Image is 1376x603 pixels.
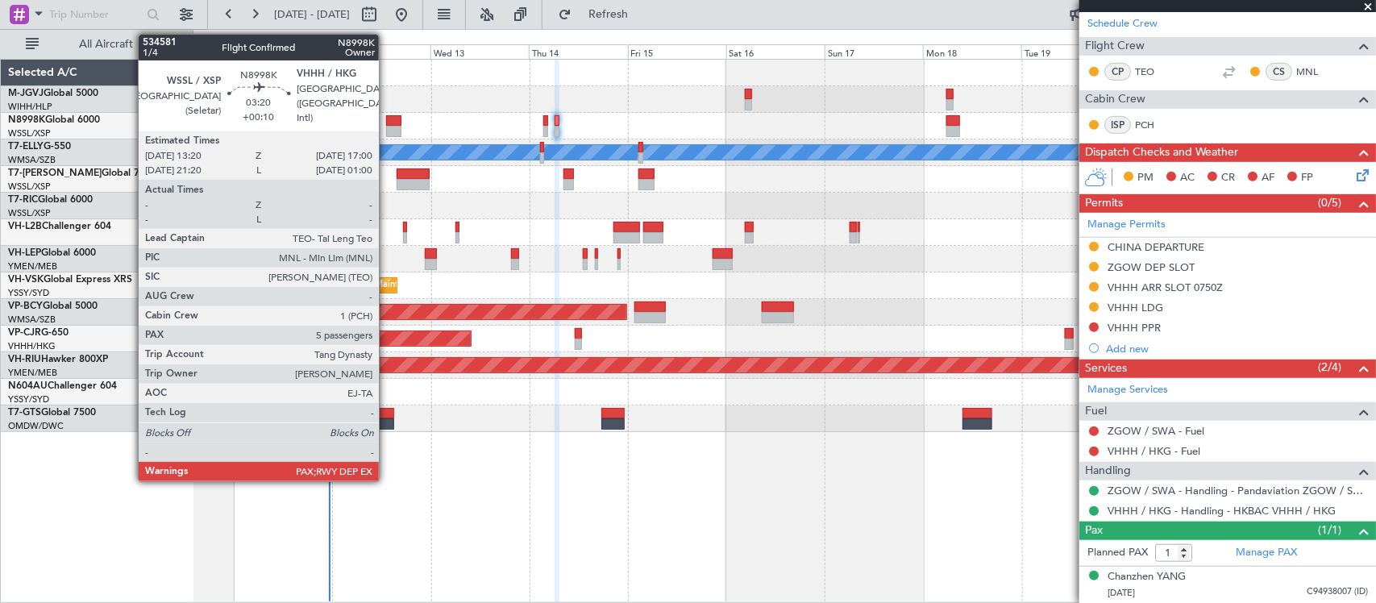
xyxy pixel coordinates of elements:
span: [DATE] - [DATE] [274,7,350,22]
span: [DATE] [1108,587,1135,599]
a: TEO [1135,64,1171,79]
span: (1/1) [1318,522,1341,539]
div: VHHH PPR [1108,321,1161,335]
a: WIHH/HLP [8,101,52,113]
span: FP [1301,170,1313,186]
span: Pax [1085,522,1103,540]
a: WMSA/SZB [8,314,56,326]
span: Flight Crew [1085,37,1145,56]
a: VH-LEPGlobal 6000 [8,248,96,258]
span: VP-CJR [8,328,41,338]
a: ZGOW / SWA - Fuel [1108,424,1204,438]
a: VP-CJRG-650 [8,328,69,338]
span: All Aircraft [42,39,170,50]
a: N8998KGlobal 6000 [8,115,100,125]
a: YMEN/MEB [8,260,57,272]
div: Add new [1106,342,1368,356]
span: Refresh [575,9,642,20]
div: VHHH ARR SLOT 0750Z [1108,281,1223,294]
div: ZGOW DEP SLOT [1108,260,1195,274]
span: AC [1180,170,1195,186]
a: VHHH / HKG - Handling - HKBAC VHHH / HKG [1108,504,1336,518]
a: MNL [1296,64,1332,79]
div: CS [1266,63,1292,81]
div: [DATE] [196,32,223,46]
div: Sat 16 [726,44,825,59]
a: WSSL/XSP [8,207,51,219]
div: Mon 11 [234,44,332,59]
a: Manage Permits [1087,217,1166,233]
span: T7-ELLY [8,142,44,152]
div: Fri 15 [628,44,726,59]
span: Permits [1085,194,1123,213]
span: Handling [1085,462,1131,480]
input: Trip Number [49,2,142,27]
span: N604AU [8,381,48,391]
span: T7-GTS [8,408,41,418]
div: VHHH LDG [1108,301,1163,314]
a: VHHH / HKG - Fuel [1108,444,1200,458]
a: VH-VSKGlobal Express XRS [8,275,132,285]
span: (0/5) [1318,194,1341,211]
span: T7-[PERSON_NAME] [8,168,102,178]
a: VP-BCYGlobal 5000 [8,301,98,311]
div: Tue 12 [332,44,430,59]
span: PM [1137,170,1154,186]
button: Refresh [551,2,647,27]
a: OMDW/DWC [8,420,64,432]
div: Mon 18 [923,44,1021,59]
div: Tue 19 [1021,44,1120,59]
a: WMSA/SZB [8,154,56,166]
a: T7-ELLYG-550 [8,142,71,152]
span: Dispatch Checks and Weather [1085,143,1238,162]
a: WSSL/XSP [8,127,51,139]
div: ISP [1104,116,1131,134]
div: Planned Maint [GEOGRAPHIC_DATA] ([GEOGRAPHIC_DATA]) [271,167,525,191]
div: Unplanned Maint Sydney ([PERSON_NAME] Intl) [328,273,526,297]
a: N604AUChallenger 604 [8,381,117,391]
span: Fuel [1085,402,1107,421]
span: Cabin Crew [1085,90,1145,109]
div: CHINA DEPARTURE [1108,240,1204,254]
span: T7-RIC [8,195,38,205]
a: WSSL/XSP [8,181,51,193]
a: T7-[PERSON_NAME]Global 7500 [8,168,156,178]
a: VHHH/HKG [8,340,56,352]
span: VH-VSK [8,275,44,285]
a: T7-RICGlobal 6000 [8,195,93,205]
a: VH-L2BChallenger 604 [8,222,111,231]
a: YMEN/MEB [8,367,57,379]
span: VH-RIU [8,355,41,364]
a: PCH [1135,118,1171,132]
span: C94938007 (ID) [1307,585,1368,599]
a: T7-GTSGlobal 7500 [8,408,96,418]
button: All Aircraft [18,31,175,57]
a: VH-RIUHawker 800XP [8,355,108,364]
span: CR [1221,170,1235,186]
div: Chanzhen YANG [1108,569,1186,585]
span: VH-LEP [8,248,41,258]
span: (2/4) [1318,359,1341,376]
span: VH-L2B [8,222,42,231]
label: Planned PAX [1087,545,1148,561]
a: Manage Services [1087,382,1168,398]
span: N8998K [8,115,45,125]
div: CP [1104,63,1131,81]
span: M-JGVJ [8,89,44,98]
a: Manage PAX [1236,545,1297,561]
span: AF [1262,170,1274,186]
a: Schedule Crew [1087,16,1158,32]
span: VP-BCY [8,301,43,311]
a: ZGOW / SWA - Handling - Pandaviation ZGOW / SWA [1108,484,1368,497]
div: Thu 14 [529,44,627,59]
a: YSSY/SYD [8,393,49,405]
div: Sun 17 [825,44,923,59]
span: Services [1085,360,1127,378]
a: YSSY/SYD [8,287,49,299]
a: M-JGVJGlobal 5000 [8,89,98,98]
div: Wed 13 [430,44,529,59]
